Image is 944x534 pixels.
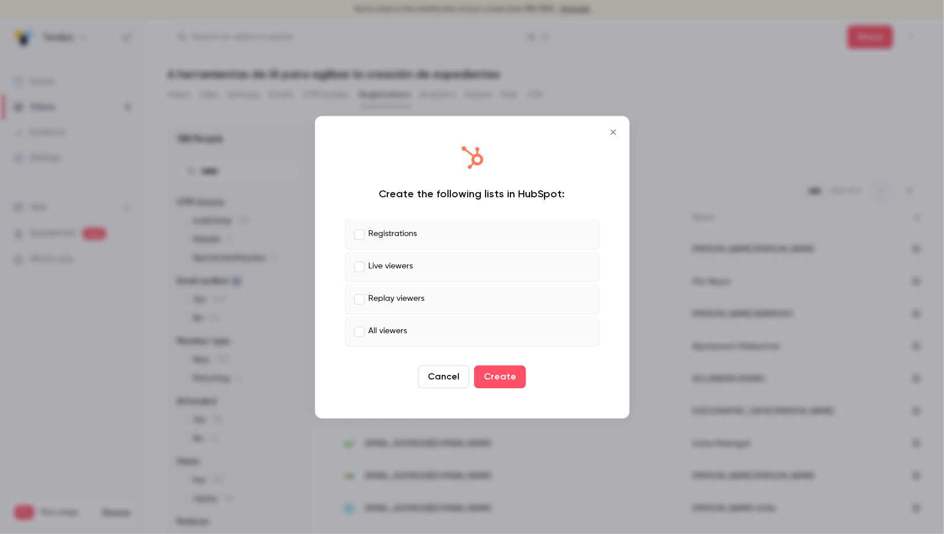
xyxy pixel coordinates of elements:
[474,365,526,388] button: Create
[369,326,408,338] p: All viewers
[602,120,625,143] button: Close
[369,229,417,241] p: Registrations
[345,187,599,201] div: Create the following lists in HubSpot:
[418,365,469,388] button: Cancel
[369,293,425,305] p: Replay viewers
[369,261,413,273] p: Live viewers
